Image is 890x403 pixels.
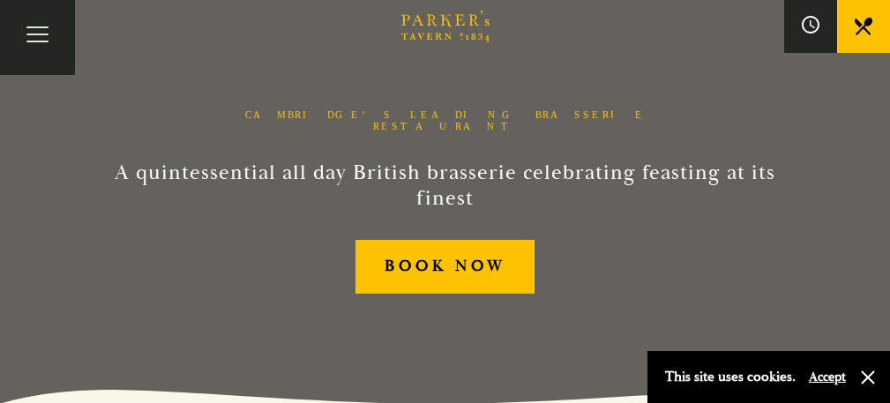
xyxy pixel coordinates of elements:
p: This site uses cookies. [665,364,796,390]
button: Accept [809,369,846,385]
a: BOOK NOW [355,240,535,294]
button: Close and accept [859,369,877,386]
h1: Cambridge’s Leading Brasserie Restaurant [238,109,653,132]
h2: A quintessential all day British brasserie celebrating feasting at its finest [114,160,777,212]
